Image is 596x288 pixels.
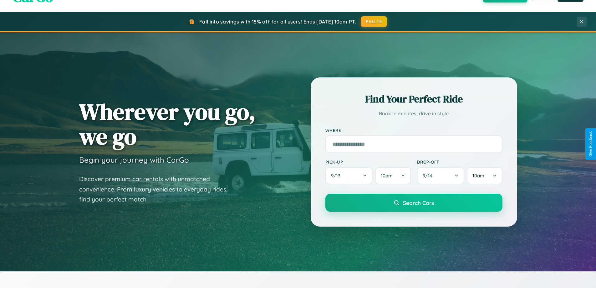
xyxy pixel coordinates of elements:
button: FALL15 [361,16,387,27]
h3: Begin your journey with CarGo [79,155,189,165]
label: Drop-off [417,159,502,165]
div: Give Feedback [588,131,593,157]
button: 10am [375,167,410,184]
button: 9/13 [325,167,373,184]
span: Search Cars [403,199,434,206]
h2: Find Your Perfect Ride [325,92,502,106]
p: Book in minutes, drive in style [325,109,502,118]
button: Search Cars [325,194,502,212]
span: 10am [472,173,484,179]
button: 10am [467,167,502,184]
span: 9 / 13 [331,173,344,179]
label: Where [325,128,502,133]
span: 9 / 14 [423,173,435,179]
span: 10am [381,173,393,179]
label: Pick-up [325,159,411,165]
button: 9/14 [417,167,465,184]
h1: Wherever you go, we go [79,99,256,149]
p: Discover premium car rentals with unmatched convenience. From luxury vehicles to everyday rides, ... [79,174,236,205]
span: Fall into savings with 15% off for all users! Ends [DATE] 10am PT. [199,18,356,25]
